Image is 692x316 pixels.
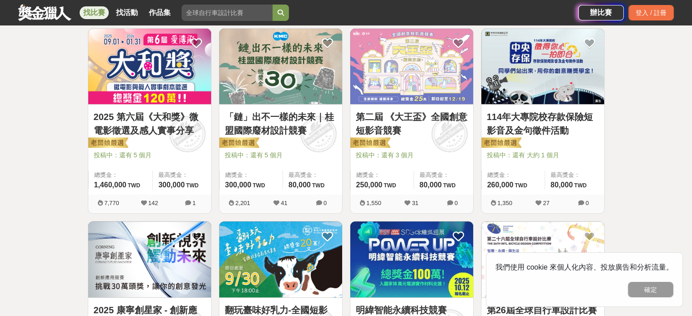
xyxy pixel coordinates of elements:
[350,221,473,298] a: Cover Image
[481,221,604,298] a: Cover Image
[219,29,342,105] img: Cover Image
[217,137,259,150] img: 老闆娘嚴選
[350,221,473,297] img: Cover Image
[219,221,342,298] a: Cover Image
[356,110,468,137] a: 第二屆 《大王盃》全國創意短影音競賽
[628,282,673,297] button: 確定
[350,29,473,105] img: Cover Image
[225,171,277,180] span: 總獎金：
[323,200,327,206] span: 0
[412,200,418,206] span: 31
[480,137,521,150] img: 老闆娘嚴選
[158,181,185,189] span: 300,000
[515,182,527,189] span: TWD
[487,150,599,160] span: 投稿中：還有 大約 1 個月
[349,137,390,150] img: 老闆娘嚴選
[225,150,337,160] span: 投稿中：還有 5 個月
[356,181,383,189] span: 250,000
[88,221,211,298] a: Cover Image
[384,182,396,189] span: TWD
[94,181,126,189] span: 1,460,000
[253,182,265,189] span: TWD
[145,6,174,19] a: 作品集
[219,221,342,297] img: Cover Image
[288,171,337,180] span: 最高獎金：
[158,171,205,180] span: 最高獎金：
[356,150,468,160] span: 投稿中：還有 3 個月
[481,29,604,105] img: Cover Image
[419,171,468,180] span: 最高獎金：
[543,200,549,206] span: 27
[455,200,458,206] span: 0
[88,29,211,105] img: Cover Image
[281,200,287,206] span: 41
[443,182,455,189] span: TWD
[419,181,442,189] span: 80,000
[128,182,140,189] span: TWD
[312,182,324,189] span: TWD
[225,181,252,189] span: 300,000
[551,181,573,189] span: 80,000
[487,181,514,189] span: 260,000
[186,182,198,189] span: TWD
[94,171,147,180] span: 總獎金：
[88,221,211,297] img: Cover Image
[80,6,109,19] a: 找比賽
[94,150,206,160] span: 投稿中：還有 5 個月
[574,182,586,189] span: TWD
[94,110,206,137] a: 2025 第六屆《大和獎》微電影徵選及感人實事分享
[182,5,273,21] input: 全球自行車設計比賽
[86,137,128,150] img: 老闆娘嚴選
[288,181,311,189] span: 80,000
[104,200,119,206] span: 7,770
[481,221,604,297] img: Cover Image
[112,6,141,19] a: 找活動
[366,200,381,206] span: 1,550
[495,263,673,271] span: 我們使用 cookie 來個人化內容、投放廣告和分析流量。
[235,200,250,206] span: 2,201
[628,5,674,20] div: 登入 / 註冊
[487,171,539,180] span: 總獎金：
[356,171,408,180] span: 總獎金：
[487,110,599,137] a: 114年大專院校存款保險短影音及金句徵件活動
[192,200,196,206] span: 1
[551,171,599,180] span: 最高獎金：
[497,200,512,206] span: 1,350
[578,5,624,20] a: 辦比賽
[225,110,337,137] a: 「鏈」出不一樣的未來｜桂盟國際廢材設計競賽
[148,200,158,206] span: 142
[586,200,589,206] span: 0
